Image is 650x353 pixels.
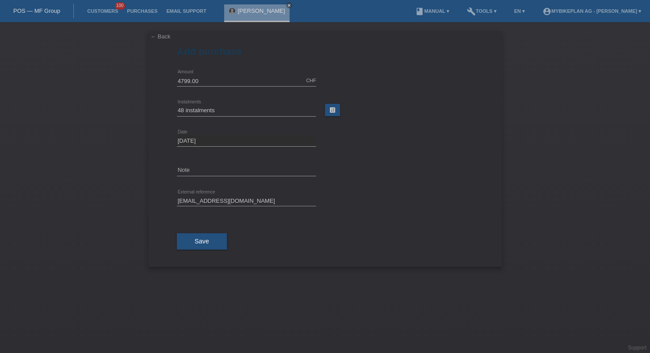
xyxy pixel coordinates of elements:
a: account_circleMybikeplan AG - [PERSON_NAME] ▾ [538,8,646,14]
h1: Add purchase [177,46,473,57]
a: Support [628,345,646,351]
a: close [286,2,292,8]
i: build [467,7,476,16]
i: calculate [329,106,336,114]
span: Save [195,238,209,245]
i: close [287,3,291,8]
a: EN ▾ [510,8,529,14]
a: Customers [83,8,122,14]
a: calculate [325,104,340,116]
a: buildTools ▾ [463,8,501,14]
a: ← Back [150,33,171,40]
i: book [415,7,424,16]
a: Purchases [122,8,162,14]
a: [PERSON_NAME] [238,8,285,14]
i: account_circle [543,7,551,16]
a: Email Support [162,8,210,14]
a: POS — MF Group [13,8,60,14]
a: bookManual ▾ [411,8,454,14]
span: 100 [115,2,126,10]
button: Save [177,233,227,250]
div: CHF [306,78,316,83]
